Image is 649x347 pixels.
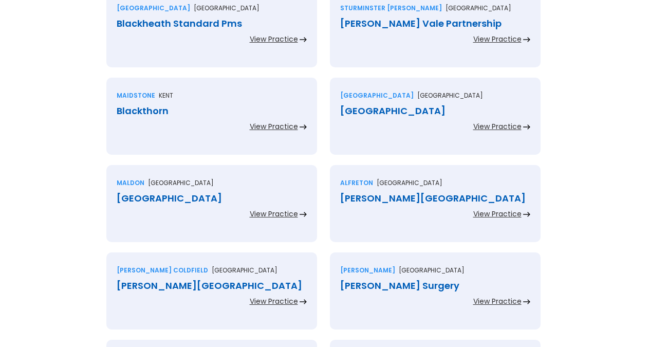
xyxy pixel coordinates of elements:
div: View Practice [473,121,522,132]
div: [PERSON_NAME] [340,265,395,276]
div: [PERSON_NAME][GEOGRAPHIC_DATA] [340,193,530,204]
p: [GEOGRAPHIC_DATA] [212,265,277,276]
p: [GEOGRAPHIC_DATA] [148,178,214,188]
a: Maldon[GEOGRAPHIC_DATA][GEOGRAPHIC_DATA]View Practice [106,165,317,252]
div: View Practice [250,34,298,44]
a: [GEOGRAPHIC_DATA][GEOGRAPHIC_DATA][GEOGRAPHIC_DATA]View Practice [330,78,541,165]
div: [PERSON_NAME][GEOGRAPHIC_DATA] [117,281,307,291]
div: [GEOGRAPHIC_DATA] [117,3,190,13]
a: [PERSON_NAME][GEOGRAPHIC_DATA][PERSON_NAME] SurgeryView Practice [330,252,541,340]
div: [GEOGRAPHIC_DATA] [117,193,307,204]
div: [GEOGRAPHIC_DATA] [340,90,414,101]
div: View Practice [473,296,522,306]
p: [GEOGRAPHIC_DATA] [446,3,511,13]
p: [GEOGRAPHIC_DATA] [399,265,465,276]
a: [PERSON_NAME] coldfield[GEOGRAPHIC_DATA][PERSON_NAME][GEOGRAPHIC_DATA]View Practice [106,252,317,340]
div: Sturminster [PERSON_NAME] [340,3,442,13]
div: Maidstone [117,90,155,101]
div: View Practice [250,296,298,306]
div: Alfreton [340,178,373,188]
div: View Practice [250,209,298,219]
div: Maldon [117,178,144,188]
a: MaidstoneKentBlackthornView Practice [106,78,317,165]
div: [GEOGRAPHIC_DATA] [340,106,530,116]
div: Blackheath Standard Pms [117,19,307,29]
p: [GEOGRAPHIC_DATA] [417,90,483,101]
p: Kent [159,90,173,101]
div: View Practice [473,209,522,219]
div: [PERSON_NAME] Surgery [340,281,530,291]
div: View Practice [250,121,298,132]
div: [PERSON_NAME] coldfield [117,265,208,276]
p: [GEOGRAPHIC_DATA] [194,3,259,13]
div: View Practice [473,34,522,44]
div: Blackthorn [117,106,307,116]
p: [GEOGRAPHIC_DATA] [377,178,442,188]
div: [PERSON_NAME] Vale Partnership [340,19,530,29]
a: Alfreton[GEOGRAPHIC_DATA][PERSON_NAME][GEOGRAPHIC_DATA]View Practice [330,165,541,252]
